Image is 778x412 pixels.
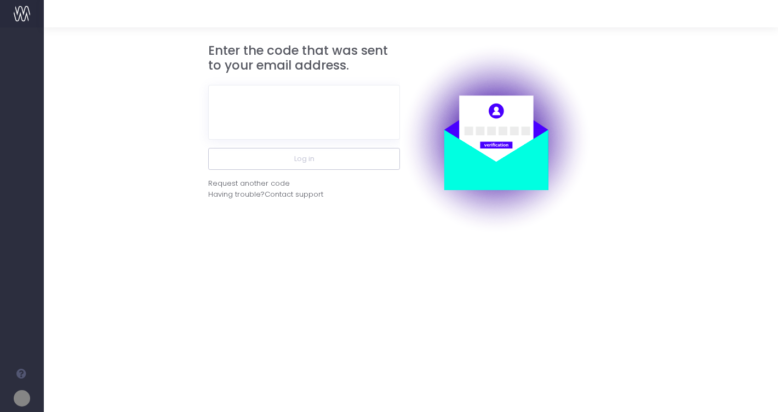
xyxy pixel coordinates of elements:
[208,189,400,200] div: Having trouble?
[208,43,400,73] h3: Enter the code that was sent to your email address.
[265,189,323,200] span: Contact support
[14,390,30,407] img: images/default_profile_image.png
[208,148,400,170] button: Log in
[208,178,290,189] div: Request another code
[400,43,592,235] img: auth.png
